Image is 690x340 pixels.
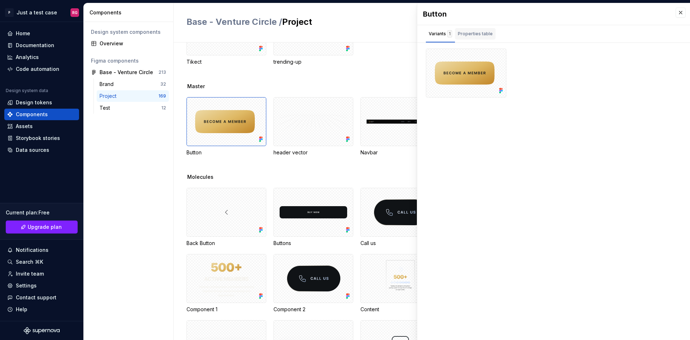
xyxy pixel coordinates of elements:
[100,104,113,112] div: Test
[4,256,79,268] button: Search ⌘K
[429,30,452,37] div: Variants
[89,9,170,16] div: Components
[16,30,30,37] div: Home
[72,10,78,15] div: RG
[187,58,266,65] div: Tikect
[16,65,59,73] div: Code automation
[88,38,169,49] a: Overview
[100,40,166,47] div: Overview
[88,67,169,78] a: Base - Venture Circle213
[360,97,440,156] div: Navbar
[4,144,79,156] a: Data sources
[16,42,54,49] div: Documentation
[187,173,213,181] span: Molecules
[187,17,282,27] span: Base - Venture Circle /
[16,135,60,142] div: Storybook stories
[16,123,33,130] div: Assets
[100,81,116,88] div: Brand
[447,30,452,37] div: 1
[4,268,79,280] a: Invite team
[4,97,79,108] a: Design tokens
[28,223,62,231] span: Upgrade plan
[4,63,79,75] a: Code automation
[6,88,48,94] div: Design system data
[5,8,14,17] div: P
[97,102,169,114] a: Test12
[4,28,79,39] a: Home
[187,254,266,313] div: Component 1
[187,149,266,156] div: Button
[360,306,440,313] div: Content
[458,30,493,37] div: Properties table
[24,327,60,334] svg: Supernova Logo
[16,111,48,118] div: Components
[158,93,166,99] div: 169
[273,254,353,313] div: Component 2
[187,188,266,247] div: Back Button
[187,97,266,156] div: Button
[4,292,79,303] button: Contact support
[16,282,37,289] div: Settings
[91,57,166,64] div: Figma components
[6,209,78,216] div: Current plan : Free
[16,294,56,301] div: Contact support
[273,97,353,156] div: header vector
[16,146,49,154] div: Data sources
[187,306,266,313] div: Component 1
[187,16,476,28] h2: Project
[423,9,668,19] div: Button
[6,221,78,234] a: Upgrade plan
[91,28,166,36] div: Design system components
[16,258,43,266] div: Search ⌘K
[1,5,82,20] button: PJust a test caseRG
[97,90,169,102] a: Project169
[100,69,153,76] div: Base - Venture Circle
[4,109,79,120] a: Components
[360,254,440,313] div: Content
[360,240,440,247] div: Call us
[4,304,79,315] button: Help
[16,246,49,254] div: Notifications
[4,51,79,63] a: Analytics
[273,306,353,313] div: Component 2
[273,188,353,247] div: Buttons
[16,306,27,313] div: Help
[17,9,57,16] div: Just a test case
[360,149,440,156] div: Navbar
[16,99,52,106] div: Design tokens
[161,105,166,111] div: 12
[187,240,266,247] div: Back Button
[100,92,119,100] div: Project
[16,54,39,61] div: Analytics
[97,78,169,90] a: Brand32
[16,270,44,277] div: Invite team
[4,40,79,51] a: Documentation
[273,240,353,247] div: Buttons
[273,58,353,65] div: trending-up
[158,69,166,75] div: 213
[4,244,79,256] button: Notifications
[360,188,440,247] div: Call us
[4,121,79,132] a: Assets
[273,149,353,156] div: header vector
[4,280,79,291] a: Settings
[187,83,205,90] span: Master
[4,132,79,144] a: Storybook stories
[160,81,166,87] div: 32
